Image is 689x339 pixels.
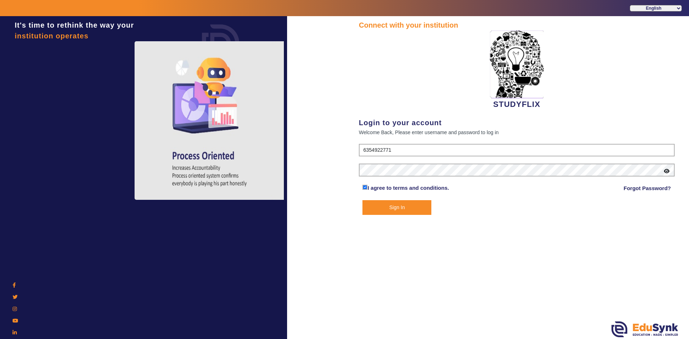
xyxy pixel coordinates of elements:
[359,20,675,30] div: Connect with your institution
[362,200,431,215] button: Sign In
[194,16,248,70] img: login.png
[15,32,89,40] span: institution operates
[624,184,671,193] a: Forgot Password?
[359,30,675,110] div: STUDYFLIX
[359,144,675,157] input: User Name
[135,41,285,200] img: login4.png
[359,117,675,128] div: Login to your account
[611,321,678,337] img: edusynk.png
[490,30,544,98] img: 2da83ddf-6089-4dce-a9e2-416746467bdd
[359,128,675,137] div: Welcome Back, Please enter username and password to log in
[15,21,134,29] span: It's time to rethink the way your
[367,185,449,191] a: I agree to terms and conditions.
